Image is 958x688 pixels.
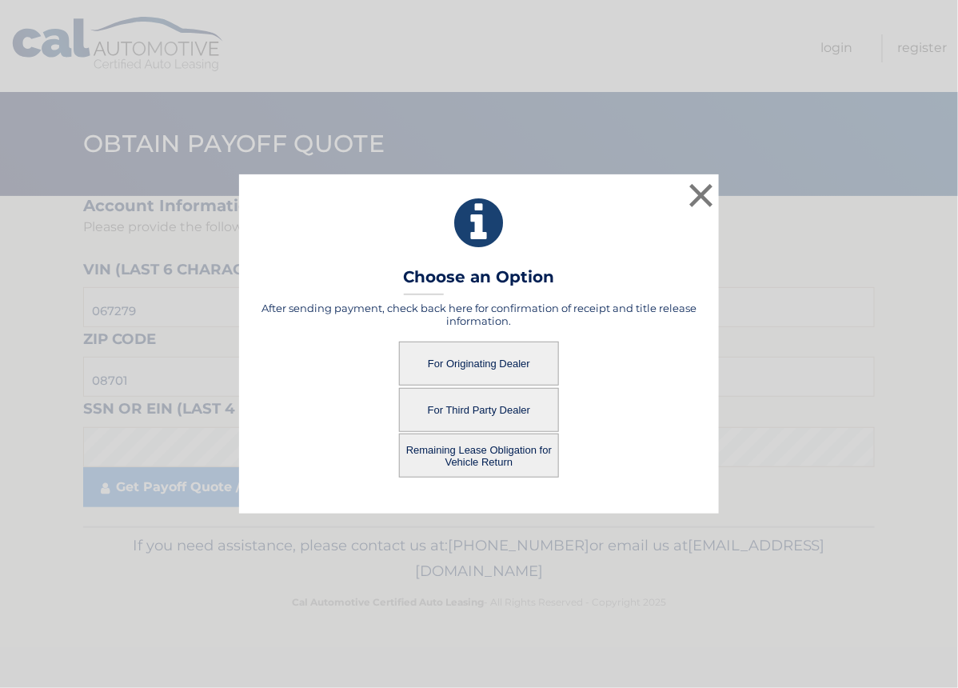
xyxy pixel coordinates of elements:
[399,434,559,478] button: Remaining Lease Obligation for Vehicle Return
[404,267,555,295] h3: Choose an Option
[259,302,699,327] h5: After sending payment, check back here for confirmation of receipt and title release information.
[399,342,559,386] button: For Originating Dealer
[685,179,717,211] button: ×
[399,388,559,432] button: For Third Party Dealer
